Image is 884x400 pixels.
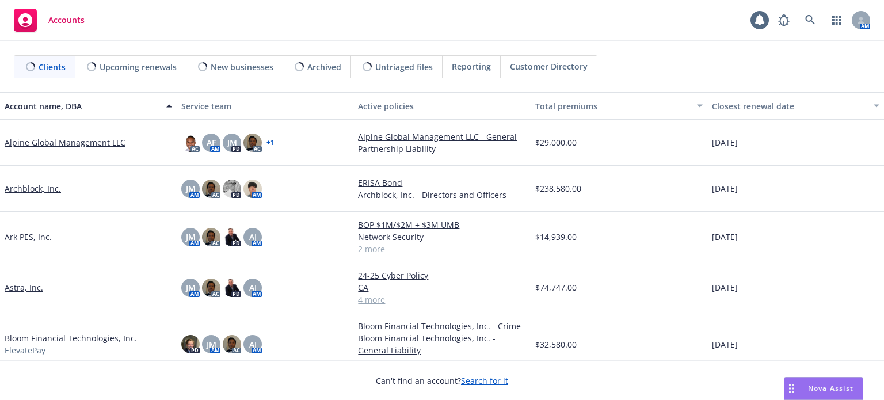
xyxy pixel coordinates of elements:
span: $32,580.00 [535,338,577,351]
span: [DATE] [712,136,738,148]
div: Account name, DBA [5,100,159,112]
button: Total premiums [531,92,707,120]
span: Archived [307,61,341,73]
span: [DATE] [712,281,738,294]
span: Can't find an account? [376,375,508,387]
span: New businesses [211,61,273,73]
button: Active policies [353,92,530,120]
img: photo [202,180,220,198]
span: $238,580.00 [535,182,581,195]
a: Archblock, Inc. [5,182,61,195]
span: Untriaged files [375,61,433,73]
span: JM [186,231,196,243]
span: [DATE] [712,231,738,243]
span: Upcoming renewals [100,61,177,73]
a: Report a Bug [772,9,795,32]
span: $74,747.00 [535,281,577,294]
span: JM [207,338,216,351]
button: Closest renewal date [707,92,884,120]
span: [DATE] [712,338,738,351]
button: Nova Assist [784,377,863,400]
a: 24-25 Cyber Policy [358,269,525,281]
img: photo [223,180,241,198]
div: Active policies [358,100,525,112]
a: Alpine Global Management LLC [5,136,125,148]
a: Astra, Inc. [5,281,43,294]
a: Search [799,9,822,32]
a: CA [358,281,525,294]
img: photo [181,134,200,152]
span: AJ [249,338,257,351]
a: 2 more [358,356,525,368]
a: 2 more [358,243,525,255]
a: ERISA Bond [358,177,525,189]
button: Service team [177,92,353,120]
span: Accounts [48,16,85,25]
img: photo [202,279,220,297]
a: Alpine Global Management LLC - General Partnership Liability [358,131,525,155]
img: photo [243,180,262,198]
img: photo [243,134,262,152]
span: [DATE] [712,182,738,195]
span: Clients [39,61,66,73]
div: Service team [181,100,349,112]
a: Search for it [461,375,508,386]
a: BOP $1M/$2M + $3M UMB [358,219,525,231]
div: Closest renewal date [712,100,867,112]
div: Drag to move [784,378,799,399]
span: Reporting [452,60,491,73]
a: Archblock, Inc. - Directors and Officers [358,189,525,201]
div: Total premiums [535,100,690,112]
a: Network Security [358,231,525,243]
img: photo [181,335,200,353]
span: $14,939.00 [535,231,577,243]
span: $29,000.00 [535,136,577,148]
a: Ark PES, Inc. [5,231,52,243]
span: JM [186,182,196,195]
a: Switch app [825,9,848,32]
span: JM [186,281,196,294]
a: Accounts [9,4,89,36]
span: AJ [249,231,257,243]
img: photo [202,228,220,246]
span: AJ [249,281,257,294]
img: photo [223,335,241,353]
a: Bloom Financial Technologies, Inc. - Crime [358,320,525,332]
a: 4 more [358,294,525,306]
a: Bloom Financial Technologies, Inc. - General Liability [358,332,525,356]
img: photo [223,279,241,297]
span: ElevatePay [5,344,45,356]
a: Bloom Financial Technologies, Inc. [5,332,137,344]
span: Nova Assist [808,383,853,393]
span: AF [207,136,216,148]
span: Customer Directory [510,60,588,73]
span: JM [227,136,237,148]
img: photo [223,228,241,246]
a: + 1 [266,139,275,146]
